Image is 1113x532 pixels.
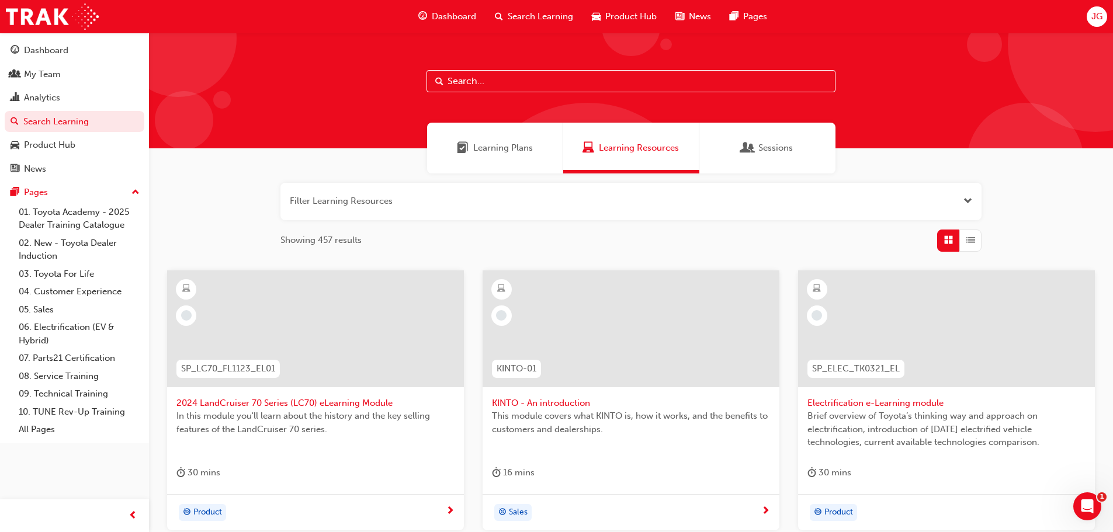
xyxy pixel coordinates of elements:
[742,141,754,155] span: Sessions
[563,123,699,173] a: Learning ResourcesLearning Resources
[1097,492,1107,502] span: 1
[944,234,953,247] span: Grid
[11,187,19,198] span: pages-icon
[11,93,19,103] span: chart-icon
[812,362,900,375] span: SP_ELEC_TK0321_EL
[5,40,144,61] a: Dashboard
[497,362,536,375] span: KINTO-01
[473,141,533,155] span: Learning Plans
[176,409,455,436] span: In this module you'll learn about the history and the key selling features of the LandCruiser 70 ...
[495,9,503,24] span: search-icon
[5,134,144,156] a: Product Hub
[427,70,835,92] input: Search...
[730,9,738,24] span: pages-icon
[5,87,144,109] a: Analytics
[5,111,144,133] a: Search Learning
[14,318,144,349] a: 06. Electrification (EV & Hybrid)
[5,182,144,203] button: Pages
[24,138,75,152] div: Product Hub
[14,283,144,301] a: 04. Customer Experience
[813,281,821,297] span: learningResourceType_ELEARNING-icon
[5,37,144,182] button: DashboardMy TeamAnalyticsSearch LearningProduct HubNews
[14,301,144,319] a: 05. Sales
[24,162,46,176] div: News
[11,46,19,56] span: guage-icon
[812,310,822,321] span: learningRecordVerb_NONE-icon
[743,10,767,23] span: Pages
[492,409,770,436] span: This module covers what KINTO is, how it works, and the benefits to customers and dealerships.
[432,10,476,23] span: Dashboard
[814,505,822,520] span: target-icon
[1087,6,1107,27] button: JG
[599,141,679,155] span: Learning Resources
[11,140,19,151] span: car-icon
[605,10,657,23] span: Product Hub
[457,141,469,155] span: Learning Plans
[14,349,144,367] a: 07. Parts21 Certification
[409,5,486,29] a: guage-iconDashboard
[6,4,99,30] img: Trak
[483,270,779,531] a: KINTO-01KINTO - An introductionThis module covers what KINTO is, how it works, and the benefits t...
[807,409,1086,449] span: Brief overview of Toyota’s thinking way and approach on electrification, introduction of [DATE] e...
[509,506,528,519] span: Sales
[720,5,776,29] a: pages-iconPages
[24,91,60,105] div: Analytics
[11,69,19,80] span: people-icon
[492,465,501,480] span: duration-icon
[486,5,582,29] a: search-iconSearch Learning
[131,185,140,200] span: up-icon
[761,506,770,517] span: next-icon
[14,403,144,421] a: 10. TUNE Rev-Up Training
[446,506,455,517] span: next-icon
[176,465,220,480] div: 30 mins
[182,281,190,297] span: learningResourceType_ELEARNING-icon
[689,10,711,23] span: News
[181,310,192,321] span: learningRecordVerb_NONE-icon
[497,281,505,297] span: learningResourceType_ELEARNING-icon
[193,506,222,519] span: Product
[14,234,144,265] a: 02. New - Toyota Dealer Induction
[508,10,573,23] span: Search Learning
[280,234,362,247] span: Showing 457 results
[176,465,185,480] span: duration-icon
[14,420,144,439] a: All Pages
[14,203,144,234] a: 01. Toyota Academy - 2025 Dealer Training Catalogue
[1091,10,1102,23] span: JG
[24,68,61,81] div: My Team
[129,509,137,523] span: prev-icon
[181,362,275,375] span: SP_LC70_FL1123_EL01
[5,64,144,85] a: My Team
[1073,492,1101,520] iframe: Intercom live chat
[14,265,144,283] a: 03. Toyota For Life
[807,397,1086,410] span: Electrification e-Learning module
[966,234,975,247] span: List
[496,310,507,321] span: learningRecordVerb_NONE-icon
[666,5,720,29] a: news-iconNews
[758,141,793,155] span: Sessions
[824,506,853,519] span: Product
[798,270,1095,531] a: SP_ELEC_TK0321_ELElectrification e-Learning moduleBrief overview of Toyota’s thinking way and app...
[24,44,68,57] div: Dashboard
[24,186,48,199] div: Pages
[176,397,455,410] span: 2024 LandCruiser 70 Series (LC70) eLearning Module
[167,270,464,531] a: SP_LC70_FL1123_EL012024 LandCruiser 70 Series (LC70) eLearning ModuleIn this module you'll learn ...
[418,9,427,24] span: guage-icon
[183,505,191,520] span: target-icon
[14,385,144,403] a: 09. Technical Training
[807,465,816,480] span: duration-icon
[11,117,19,127] span: search-icon
[592,9,601,24] span: car-icon
[807,465,851,480] div: 30 mins
[492,397,770,410] span: KINTO - An introduction
[435,75,443,88] span: Search
[11,164,19,175] span: news-icon
[675,9,684,24] span: news-icon
[492,465,535,480] div: 16 mins
[963,194,972,208] span: Open the filter
[427,123,563,173] a: Learning PlansLearning Plans
[582,5,666,29] a: car-iconProduct Hub
[14,367,144,385] a: 08. Service Training
[582,141,594,155] span: Learning Resources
